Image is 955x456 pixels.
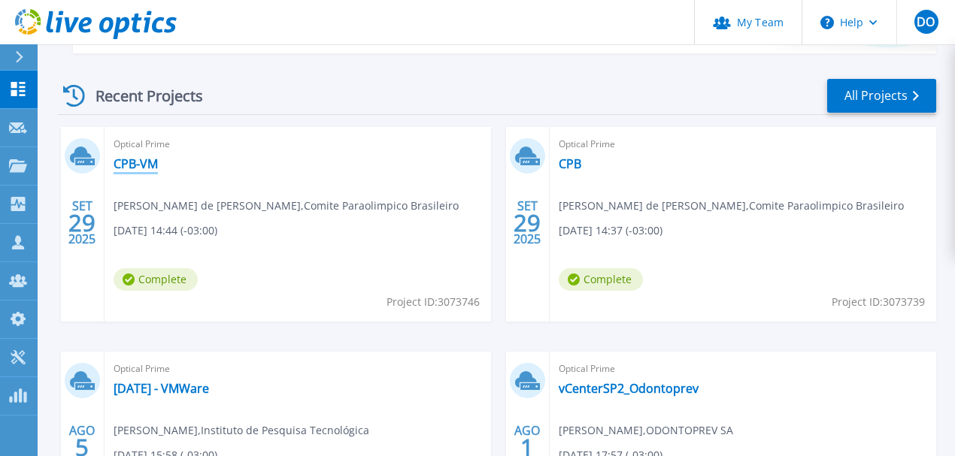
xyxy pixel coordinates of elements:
[559,198,904,214] span: [PERSON_NAME] de [PERSON_NAME] , Comite Paraolimpico Brasileiro
[514,216,541,229] span: 29
[114,156,158,171] a: CPB-VM
[114,268,198,291] span: Complete
[559,156,581,171] a: CPB
[114,222,217,239] span: [DATE] 14:44 (-03:00)
[513,195,541,250] div: SET 2025
[58,77,223,114] div: Recent Projects
[114,361,482,377] span: Optical Prime
[520,441,534,454] span: 1
[827,79,936,113] a: All Projects
[114,198,459,214] span: [PERSON_NAME] de [PERSON_NAME] , Comite Paraolimpico Brasileiro
[559,222,662,239] span: [DATE] 14:37 (-03:00)
[75,441,89,454] span: 5
[68,216,95,229] span: 29
[559,422,733,439] span: [PERSON_NAME] , ODONTOPREV SA
[917,16,935,28] span: DO
[114,381,209,396] a: [DATE] - VMWare
[559,136,927,153] span: Optical Prime
[559,381,699,396] a: vCenterSP2_Odontoprev
[68,195,96,250] div: SET 2025
[559,268,643,291] span: Complete
[559,361,927,377] span: Optical Prime
[114,422,369,439] span: [PERSON_NAME] , Instituto de Pesquisa Tecnológica
[832,294,925,310] span: Project ID: 3073739
[387,294,480,310] span: Project ID: 3073746
[114,136,482,153] span: Optical Prime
